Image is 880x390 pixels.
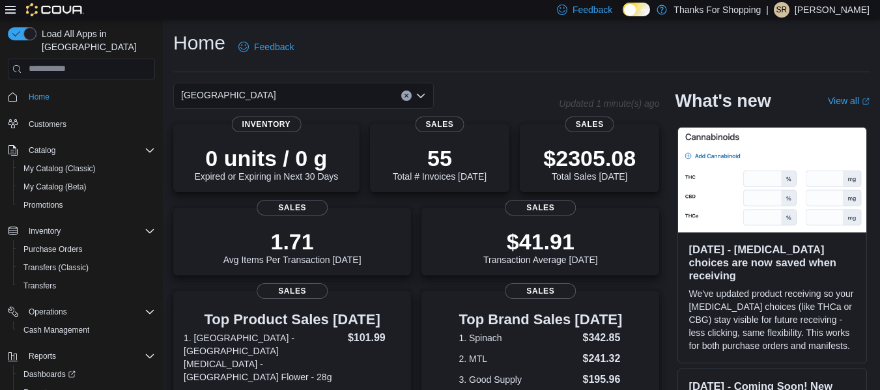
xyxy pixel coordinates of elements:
[184,312,401,327] h3: Top Product Sales [DATE]
[23,223,66,239] button: Inventory
[483,229,598,255] p: $41.91
[505,200,576,216] span: Sales
[348,330,401,346] dd: $101.99
[483,229,598,265] div: Transaction Average [DATE]
[23,369,76,380] span: Dashboards
[688,243,856,282] h3: [DATE] - [MEDICAL_DATA] choices are now saved when receiving
[23,143,61,158] button: Catalog
[13,365,160,383] a: Dashboards
[29,351,56,361] span: Reports
[29,119,66,130] span: Customers
[459,331,577,344] dt: 1. Spinach
[29,92,50,102] span: Home
[862,98,870,105] svg: External link
[559,98,659,109] p: Updated 1 minute(s) ago
[3,114,160,133] button: Customers
[766,2,769,18] p: |
[23,200,63,210] span: Promotions
[776,2,788,18] span: SR
[257,200,328,216] span: Sales
[583,372,623,387] dd: $195.96
[18,161,155,176] span: My Catalog (Classic)
[23,244,83,255] span: Purchase Orders
[223,229,362,265] div: Avg Items Per Transaction [DATE]
[23,89,55,105] a: Home
[505,283,576,299] span: Sales
[393,145,487,182] div: Total # Invoices [DATE]
[23,223,155,239] span: Inventory
[583,351,623,367] dd: $241.32
[13,178,160,196] button: My Catalog (Beta)
[18,179,155,195] span: My Catalog (Beta)
[23,281,56,291] span: Transfers
[18,260,94,275] a: Transfers (Classic)
[18,197,155,213] span: Promotions
[18,242,155,257] span: Purchase Orders
[23,163,96,174] span: My Catalog (Classic)
[254,40,294,53] span: Feedback
[3,347,160,365] button: Reports
[36,27,155,53] span: Load All Apps in [GEOGRAPHIC_DATA]
[23,89,155,105] span: Home
[13,277,160,295] button: Transfers
[18,197,68,213] a: Promotions
[13,240,160,258] button: Purchase Orders
[573,3,612,16] span: Feedback
[401,91,412,101] button: Clear input
[13,160,160,178] button: My Catalog (Classic)
[181,87,276,103] span: [GEOGRAPHIC_DATA]
[13,258,160,277] button: Transfers (Classic)
[688,287,856,352] p: We've updated product receiving so your [MEDICAL_DATA] choices (like THCa or CBG) stay visible fo...
[459,373,577,386] dt: 3. Good Supply
[257,283,328,299] span: Sales
[233,34,299,60] a: Feedback
[774,2,789,18] div: Sam Richenberger
[23,304,72,320] button: Operations
[23,325,89,335] span: Cash Management
[23,262,89,273] span: Transfers (Classic)
[13,196,160,214] button: Promotions
[18,161,101,176] a: My Catalog (Classic)
[583,330,623,346] dd: $342.85
[194,145,338,182] div: Expired or Expiring in Next 30 Days
[674,2,761,18] p: Thanks For Shopping
[543,145,636,171] p: $2305.08
[3,87,160,106] button: Home
[23,117,72,132] a: Customers
[18,367,155,382] span: Dashboards
[184,331,343,383] dt: 1. [GEOGRAPHIC_DATA] - [GEOGRAPHIC_DATA][MEDICAL_DATA] - [GEOGRAPHIC_DATA] Flower - 28g
[795,2,870,18] p: [PERSON_NAME]
[223,229,362,255] p: 1.71
[565,117,614,132] span: Sales
[18,179,92,195] a: My Catalog (Beta)
[459,352,577,365] dt: 2. MTL
[675,91,771,111] h2: What's new
[18,367,81,382] a: Dashboards
[18,322,155,338] span: Cash Management
[18,322,94,338] a: Cash Management
[416,91,426,101] button: Open list of options
[26,3,84,16] img: Cova
[23,348,155,364] span: Reports
[29,145,55,156] span: Catalog
[543,145,636,182] div: Total Sales [DATE]
[828,96,870,106] a: View allExternal link
[23,115,155,132] span: Customers
[18,260,155,275] span: Transfers (Classic)
[23,304,155,320] span: Operations
[23,143,155,158] span: Catalog
[18,278,155,294] span: Transfers
[23,182,87,192] span: My Catalog (Beta)
[23,348,61,364] button: Reports
[18,278,61,294] a: Transfers
[415,117,464,132] span: Sales
[13,321,160,339] button: Cash Management
[29,226,61,236] span: Inventory
[623,3,650,16] input: Dark Mode
[3,303,160,321] button: Operations
[232,117,302,132] span: Inventory
[173,30,225,56] h1: Home
[18,242,88,257] a: Purchase Orders
[194,145,338,171] p: 0 units / 0 g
